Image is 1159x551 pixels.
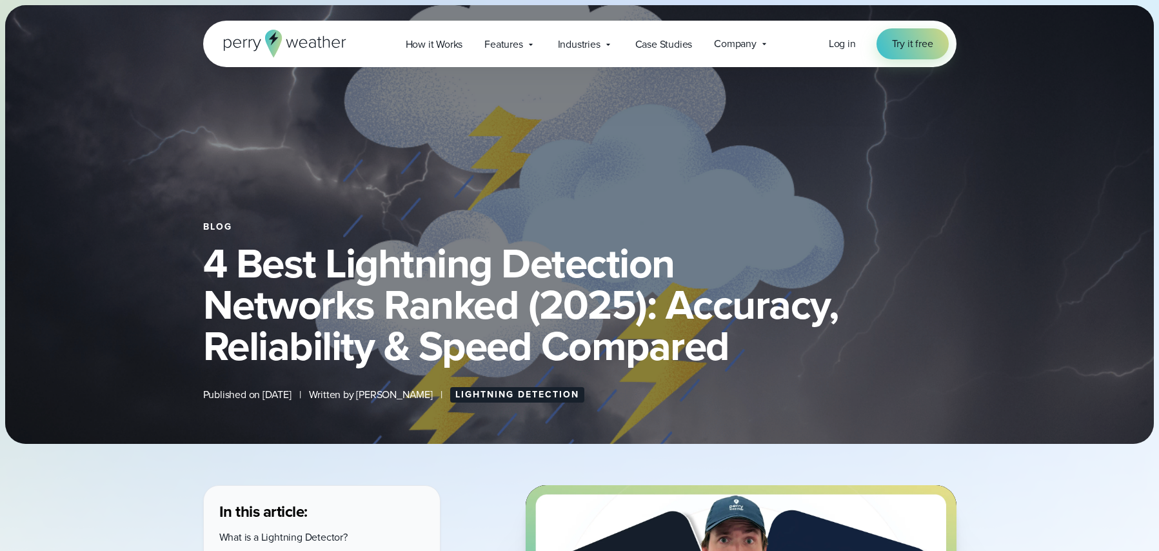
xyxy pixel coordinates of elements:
[877,28,949,59] a: Try it free
[714,36,757,52] span: Company
[558,37,600,52] span: Industries
[219,501,424,522] h3: In this article:
[635,37,693,52] span: Case Studies
[829,36,856,51] span: Log in
[484,37,522,52] span: Features
[309,387,433,403] span: Written by [PERSON_NAME]
[203,387,292,403] span: Published on [DATE]
[829,36,856,52] a: Log in
[450,387,584,403] a: Lightning Detection
[395,31,474,57] a: How it Works
[406,37,463,52] span: How it Works
[441,387,442,403] span: |
[624,31,704,57] a: Case Studies
[299,387,301,403] span: |
[203,222,956,232] div: Blog
[892,36,933,52] span: Try it free
[203,243,956,366] h1: 4 Best Lightning Detection Networks Ranked (2025): Accuracy, Reliability & Speed Compared
[219,530,348,545] a: What is a Lightning Detector?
